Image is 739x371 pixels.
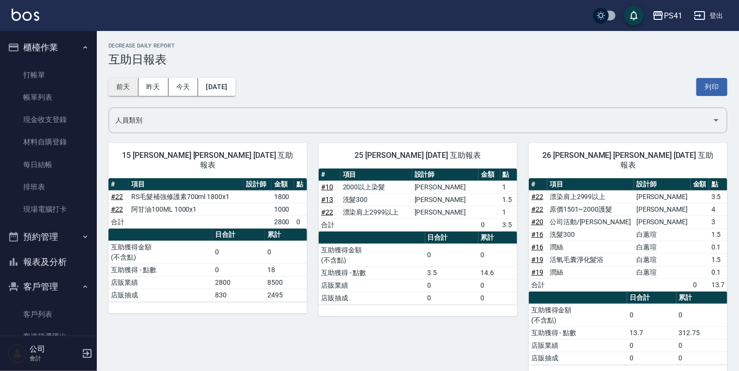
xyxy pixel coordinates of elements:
[4,274,93,299] button: 客戶管理
[677,304,727,326] td: 0
[213,241,265,263] td: 0
[113,112,708,129] input: 人員名稱
[627,304,677,326] td: 0
[664,10,682,22] div: PS41
[4,108,93,131] a: 現金收支登錄
[412,169,478,181] th: 設計師
[129,178,244,191] th: 項目
[634,228,691,241] td: 白蕙瑄
[500,181,517,193] td: 1
[500,218,517,231] td: 3.5
[319,232,517,305] table: a dense table
[547,253,634,266] td: 活氧毛囊淨化髮浴
[531,243,543,251] a: #16
[531,256,543,263] a: #19
[213,289,265,301] td: 830
[244,178,272,191] th: 設計師
[478,218,500,231] td: 0
[425,266,478,279] td: 3.5
[272,178,294,191] th: 金額
[265,289,307,301] td: 2495
[531,205,543,213] a: #22
[709,241,727,253] td: 0.1
[108,178,129,191] th: #
[294,178,307,191] th: 點
[272,203,294,216] td: 1000
[265,276,307,289] td: 8500
[319,244,425,266] td: 互助獲得金額 (不含點)
[624,6,644,25] button: save
[12,9,39,21] img: Logo
[111,205,123,213] a: #22
[30,344,79,354] h5: 公司
[634,190,691,203] td: [PERSON_NAME]
[529,278,547,291] td: 合計
[547,241,634,253] td: 潤絲
[529,178,727,292] table: a dense table
[709,190,727,203] td: 3.5
[4,325,93,348] a: 客資篩選匯出
[321,183,333,191] a: #10
[108,289,213,301] td: 店販抽成
[708,112,724,128] button: Open
[691,178,709,191] th: 金額
[627,339,677,352] td: 0
[30,354,79,363] p: 會計
[412,181,478,193] td: [PERSON_NAME]
[265,263,307,276] td: 18
[677,292,727,304] th: 累計
[529,178,547,191] th: #
[529,339,627,352] td: 店販業績
[4,64,93,86] a: 打帳單
[129,203,244,216] td: 阿甘油100ML 1000x1
[412,193,478,206] td: [PERSON_NAME]
[634,216,691,228] td: [PERSON_NAME]
[478,169,500,181] th: 金額
[319,292,425,304] td: 店販抽成
[540,151,716,170] span: 26 [PERSON_NAME] [PERSON_NAME] [DATE] 互助報表
[412,206,478,218] td: [PERSON_NAME]
[690,7,727,25] button: 登出
[627,326,677,339] td: 13.7
[648,6,686,26] button: PS41
[319,169,517,232] table: a dense table
[169,78,199,96] button: 今天
[547,190,634,203] td: 漂染肩上2999以上
[529,292,727,365] table: a dense table
[709,278,727,291] td: 13.7
[634,266,691,278] td: 白蕙瑄
[321,208,333,216] a: #22
[213,263,265,276] td: 0
[198,78,235,96] button: [DATE]
[634,203,691,216] td: [PERSON_NAME]
[340,181,412,193] td: 2000以上染髮
[478,266,517,279] td: 14.6
[529,352,627,364] td: 店販抽成
[108,53,727,66] h3: 互助日報表
[340,206,412,218] td: 漂染肩上2999以上
[4,249,93,275] button: 報表及分析
[500,193,517,206] td: 1.5
[478,279,517,292] td: 0
[709,266,727,278] td: 0.1
[330,151,506,160] span: 25 [PERSON_NAME] [DATE] 互助報表
[272,216,294,228] td: 2800
[213,276,265,289] td: 2800
[709,253,727,266] td: 1.5
[547,216,634,228] td: 公司活動/[PERSON_NAME]
[634,178,691,191] th: 設計師
[696,78,727,96] button: 列印
[319,279,425,292] td: 店販業績
[547,266,634,278] td: 潤絲
[272,190,294,203] td: 1800
[677,326,727,339] td: 312.75
[108,241,213,263] td: 互助獲得金額 (不含點)
[547,203,634,216] td: 原價1501~2000護髮
[4,224,93,249] button: 預約管理
[709,178,727,191] th: 點
[111,193,123,201] a: #22
[108,263,213,276] td: 互助獲得 - 點數
[4,176,93,198] a: 排班表
[547,228,634,241] td: 洗髮300
[677,352,727,364] td: 0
